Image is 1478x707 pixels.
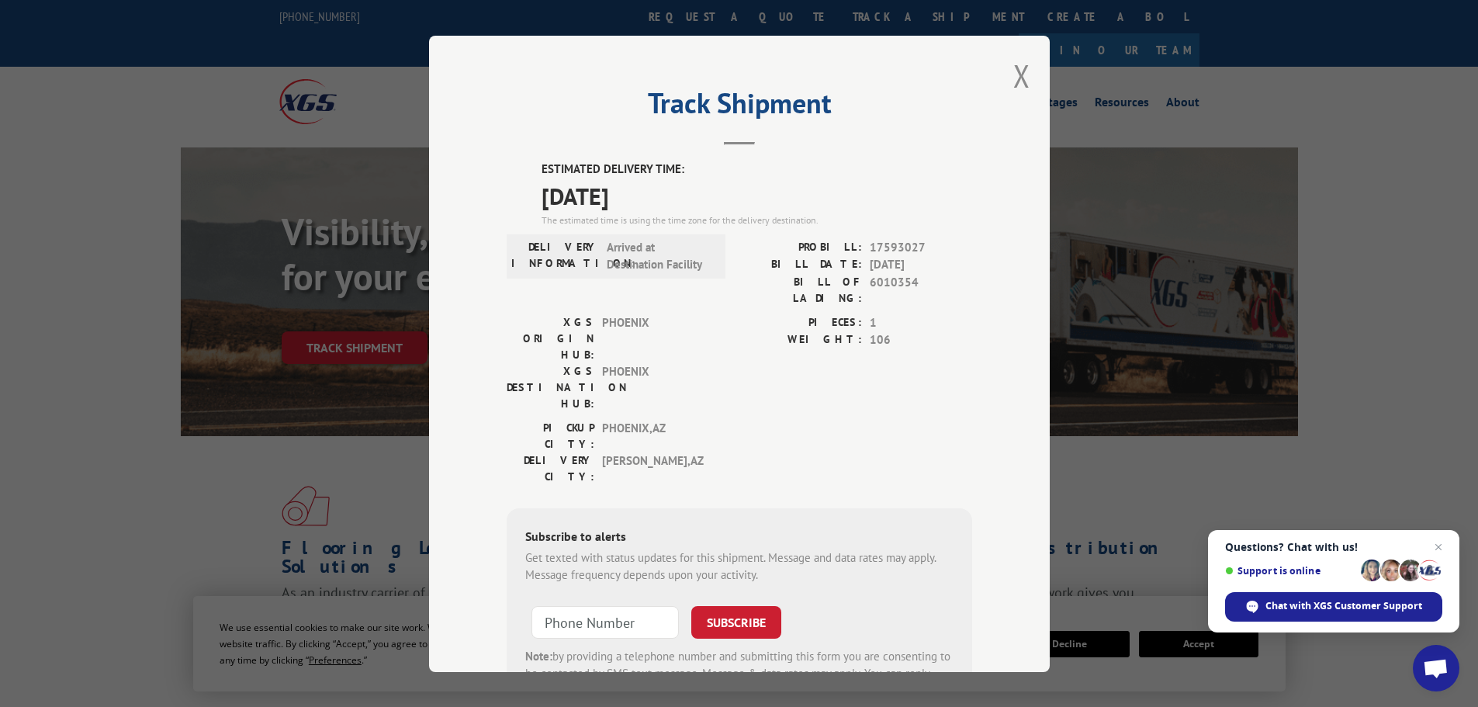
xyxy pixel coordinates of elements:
div: Get texted with status updates for this shipment. Message and data rates may apply. Message frequ... [525,549,954,584]
label: BILL DATE: [739,256,862,274]
span: Arrived at Destination Facility [607,238,711,273]
div: The estimated time is using the time zone for the delivery destination. [542,213,972,227]
button: Close modal [1013,55,1030,96]
label: DELIVERY INFORMATION: [511,238,599,273]
span: PHOENIX [602,362,707,411]
label: BILL OF LADING: [739,273,862,306]
span: Questions? Chat with us! [1225,541,1442,553]
span: Support is online [1225,565,1355,577]
label: XGS DESTINATION HUB: [507,362,594,411]
div: Subscribe to alerts [525,526,954,549]
span: 106 [870,331,972,349]
span: 1 [870,314,972,331]
span: [PERSON_NAME] , AZ [602,452,707,484]
span: [DATE] [542,178,972,213]
label: WEIGHT: [739,331,862,349]
span: Chat with XGS Customer Support [1225,592,1442,622]
label: PIECES: [739,314,862,331]
span: [DATE] [870,256,972,274]
label: ESTIMATED DELIVERY TIME: [542,161,972,178]
h2: Track Shipment [507,92,972,122]
label: PROBILL: [739,238,862,256]
label: DELIVERY CITY: [507,452,594,484]
span: 6010354 [870,273,972,306]
button: SUBSCRIBE [691,605,781,638]
span: PHOENIX [602,314,707,362]
label: PICKUP CITY: [507,419,594,452]
strong: Note: [525,648,552,663]
span: Chat with XGS Customer Support [1265,599,1422,613]
div: by providing a telephone number and submitting this form you are consenting to be contacted by SM... [525,647,954,700]
span: PHOENIX , AZ [602,419,707,452]
span: 17593027 [870,238,972,256]
label: XGS ORIGIN HUB: [507,314,594,362]
input: Phone Number [531,605,679,638]
a: Open chat [1413,645,1459,691]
